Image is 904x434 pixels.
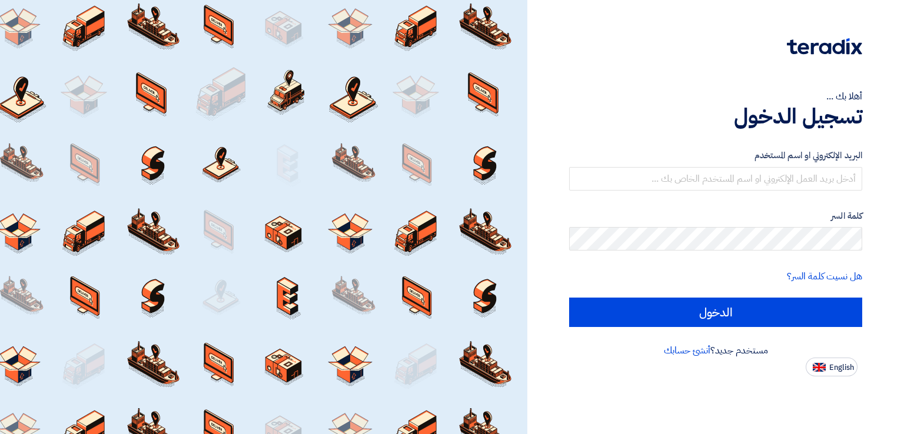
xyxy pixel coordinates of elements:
[569,149,862,162] label: البريد الإلكتروني او اسم المستخدم
[569,209,862,223] label: كلمة السر
[829,363,854,372] span: English
[569,343,862,358] div: مستخدم جديد؟
[569,104,862,129] h1: تسجيل الدخول
[806,358,858,376] button: English
[664,343,710,358] a: أنشئ حسابك
[569,298,862,327] input: الدخول
[787,38,862,55] img: Teradix logo
[569,89,862,104] div: أهلا بك ...
[787,269,862,283] a: هل نسيت كلمة السر؟
[569,167,862,191] input: أدخل بريد العمل الإلكتروني او اسم المستخدم الخاص بك ...
[813,363,826,372] img: en-US.png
